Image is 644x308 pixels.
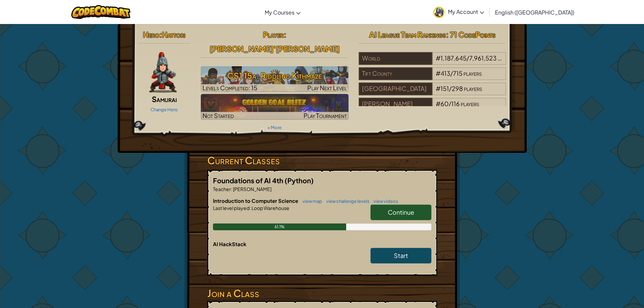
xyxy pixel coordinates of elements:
[143,30,159,39] span: Hero
[436,69,440,77] span: #
[231,186,232,192] span: :
[323,198,369,204] a: view challenge levels
[449,100,451,108] span: /
[201,68,349,83] h3: CS1 15a: Riddling Kithmaze
[469,54,497,62] span: 7,961,523
[359,58,506,66] a: World#1,187,645/7,961,523players
[261,3,304,21] a: My Courses
[451,100,460,108] span: 116
[213,223,347,230] div: 61.1%
[285,176,314,185] span: (Python)
[450,69,453,77] span: /
[201,94,349,120] a: Not StartedPlay Tournament
[202,112,234,119] span: Not Started
[467,54,469,62] span: /
[201,66,349,92] a: Play Next Level
[495,9,574,16] span: English ([GEOGRAPHIC_DATA])
[359,89,506,97] a: [GEOGRAPHIC_DATA]#151/298players
[263,30,284,39] span: Player
[359,67,432,80] div: Tift County
[452,85,463,92] span: 298
[371,248,431,263] a: Start
[440,100,449,108] span: 60
[202,84,257,92] span: Levels Completed: 15
[359,74,506,81] a: Tift County#413/715players
[388,208,414,216] span: Continue
[71,5,130,19] img: CodeCombat logo
[299,198,322,204] a: view map
[433,7,445,18] img: avatar
[436,54,440,62] span: #
[446,30,496,39] span: : 71 CodePoints
[430,1,487,23] a: My Account
[436,100,440,108] span: #
[440,85,449,92] span: 151
[207,286,437,301] h3: Join a Class
[265,9,294,16] span: My Courses
[461,100,479,108] span: players
[213,176,285,185] span: Foundations of AI 4th
[359,82,432,95] div: [GEOGRAPHIC_DATA]
[210,44,340,53] span: [PERSON_NAME]'[PERSON_NAME]
[359,98,432,111] div: [PERSON_NAME]
[463,69,482,77] span: players
[249,205,251,211] span: :
[207,153,437,168] h3: Current Classes
[453,69,462,77] span: 715
[369,30,446,39] span: AI League Team Rankings
[492,3,578,21] a: English ([GEOGRAPHIC_DATA])
[449,85,452,92] span: /
[149,52,177,93] img: samurai.pose.png
[232,186,271,192] span: [PERSON_NAME]
[448,8,484,15] span: My Account
[440,69,450,77] span: 413
[213,205,249,211] span: Last level played
[394,252,408,259] span: Start
[150,107,178,112] a: Change Hero
[440,54,467,62] span: 1,187,645
[307,84,347,92] span: Play Next Level
[464,85,482,92] span: players
[359,52,432,65] div: World
[251,205,289,211] span: Loop Warehouse
[370,198,398,204] a: view videos
[284,30,286,39] span: :
[159,30,162,39] span: :
[201,94,349,120] img: Golden Goal
[213,186,231,192] span: Teacher
[162,30,185,39] span: Hattori
[304,112,347,119] span: Play Tournament
[213,241,246,247] span: AI HackStack
[152,94,177,104] span: Samurai
[359,104,506,112] a: [PERSON_NAME]#60/116players
[436,85,440,92] span: #
[267,125,282,130] a: + More
[201,66,349,92] img: CS1 15a: Riddling Kithmaze
[213,197,299,204] span: Introduction to Computer Science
